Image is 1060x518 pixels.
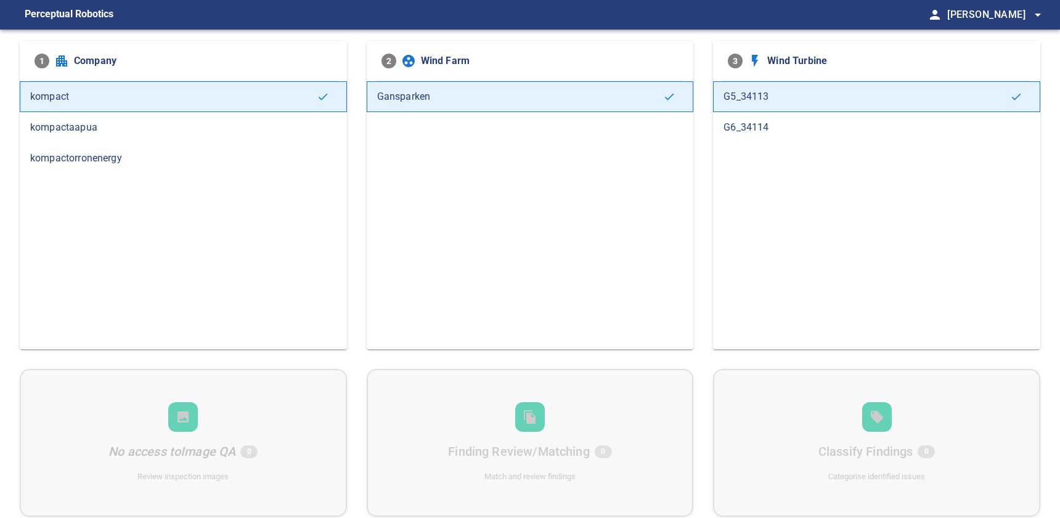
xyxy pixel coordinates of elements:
div: kompactorronenergy [20,143,347,174]
figcaption: Perceptual Robotics [25,5,113,25]
span: Wind Farm [421,54,679,68]
span: 2 [381,54,396,68]
span: 1 [35,54,49,68]
span: Wind Turbine [767,54,1025,68]
span: kompactaapua [30,120,336,135]
span: G5_34113 [724,89,1010,104]
button: [PERSON_NAME] [942,2,1045,27]
span: 3 [728,54,743,68]
div: G5_34113 [713,81,1040,112]
span: kompactorronenergy [30,151,336,166]
span: person [927,7,942,22]
div: G6_34114 [713,112,1040,143]
span: Gansparken [377,89,664,104]
div: kompact [20,81,347,112]
div: kompactaapua [20,112,347,143]
div: Gansparken [367,81,694,112]
span: arrow_drop_down [1030,7,1045,22]
span: [PERSON_NAME] [947,6,1045,23]
span: Company [74,54,332,68]
span: kompact [30,89,317,104]
span: G6_34114 [724,120,1030,135]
